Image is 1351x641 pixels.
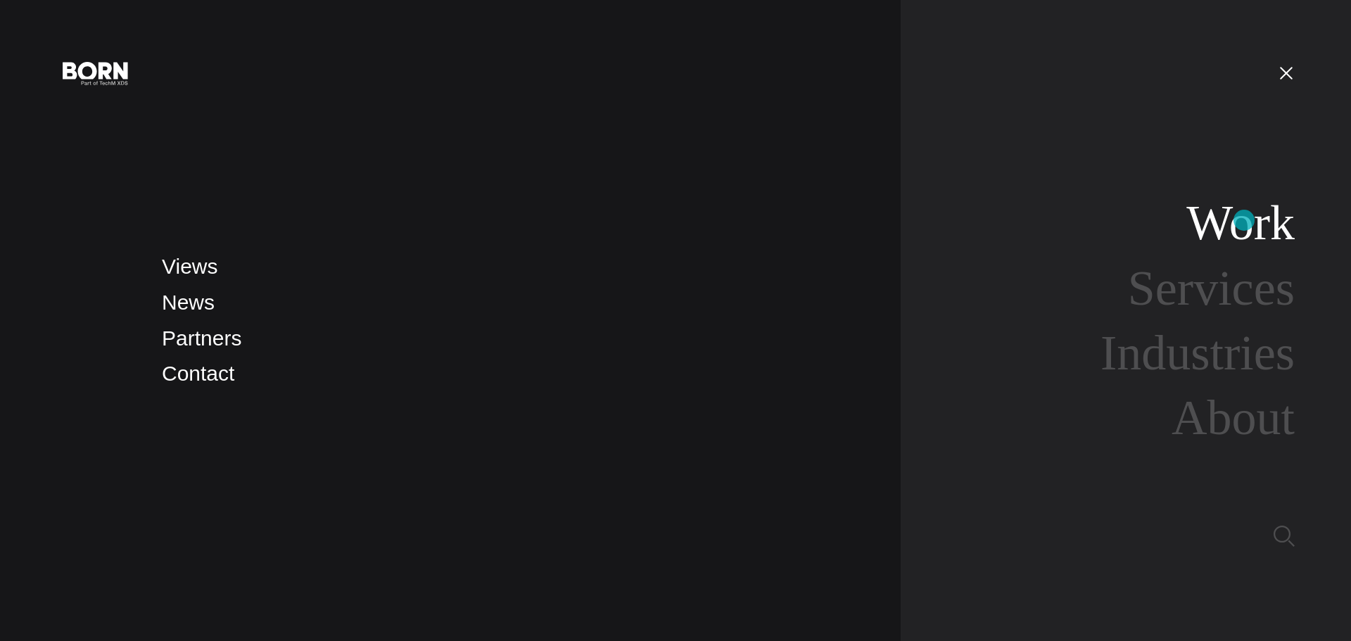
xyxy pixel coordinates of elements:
[1128,261,1295,315] a: Services
[1269,58,1303,87] button: Open
[1186,196,1295,250] a: Work
[162,291,215,314] a: News
[162,362,234,385] a: Contact
[1101,326,1295,380] a: Industries
[1274,526,1295,547] img: Search
[1172,391,1295,445] a: About
[162,326,241,350] a: Partners
[162,255,217,278] a: Views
